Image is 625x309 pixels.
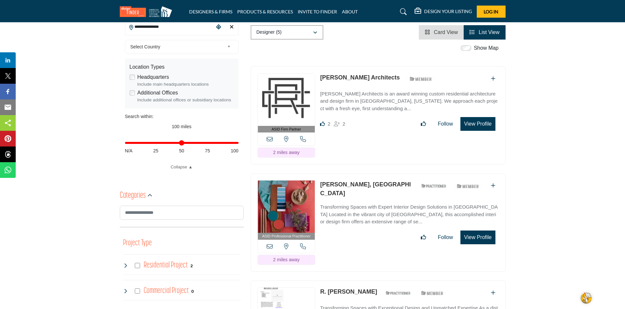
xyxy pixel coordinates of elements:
[144,260,188,271] h4: Residential Project: Types of projects range from simple residential renovations to highly comple...
[227,20,237,34] div: Clear search location
[320,287,377,296] p: R. Kent Barnes
[214,20,223,34] div: Choose your current location
[415,8,472,16] div: DESIGN YOUR LISTING
[320,86,498,112] a: [PERSON_NAME] Architects is an award winning custom residential architecture and design firm in [...
[334,120,345,128] div: Followers
[258,74,315,126] img: Clark Richardson Architects
[273,150,299,155] span: 2 miles away
[237,9,293,14] a: PRODUCTS & RESOURCES
[418,289,447,297] img: ASID Members Badge Icon
[320,288,377,295] a: R. [PERSON_NAME]
[343,121,345,127] span: 2
[320,203,498,226] p: Transforming Spaces with Expert Interior Design Solutions in [GEOGRAPHIC_DATA] Located in the vib...
[191,288,194,294] div: 0 Results For Commercial Project
[434,29,458,35] span: Card View
[491,76,495,81] a: Add To List
[125,147,133,154] span: N/A
[135,288,140,294] input: Select Commercial Project checkbox
[383,289,413,297] img: ASID Qualified Practitioners Badge Icon
[425,29,458,35] a: View Card
[258,180,315,240] a: ASID Professional Practitioner
[464,25,505,40] li: List View
[125,164,239,170] a: Collapse ▲
[273,257,299,262] span: 2 miles away
[320,74,400,81] a: [PERSON_NAME] Architects
[190,263,193,268] div: 2 Results For Residential Project
[125,21,214,33] input: Search Location
[434,231,457,244] button: Follow
[460,117,495,131] button: View Profile
[120,190,146,202] h2: Categories
[144,285,189,297] h4: Commercial Project: Involve the design, construction, or renovation of spaces used for business p...
[453,182,483,190] img: ASID Members Badge Icon
[137,73,169,81] label: Headquarters
[137,89,178,97] label: Additional Offices
[190,264,193,268] b: 2
[258,180,315,233] img: Marsha Whitton, ASID
[123,237,152,249] button: Project Type
[434,117,457,130] button: Follow
[460,231,495,244] button: View Profile
[153,147,158,154] span: 25
[470,29,499,35] a: View List
[189,9,232,14] a: DESIGNERS & FIRMS
[320,181,411,197] a: [PERSON_NAME], [GEOGRAPHIC_DATA]
[137,81,234,88] div: Include main headquarters locations
[328,121,330,127] span: 2
[479,29,500,35] span: List View
[258,74,315,133] a: ASID Firm Partner
[477,6,506,18] button: Log In
[484,9,498,14] span: Log In
[130,43,224,51] span: Select Country
[298,9,337,14] a: INVITE TO FINDER
[491,183,495,188] a: Add To List
[130,63,234,71] div: Location Types
[272,127,301,132] span: ASID Firm Partner
[137,97,234,103] div: Include additional offices or subsidiary locations
[191,289,194,294] b: 0
[417,117,430,130] button: Like listing
[135,263,140,268] input: Select Residential Project checkbox
[320,90,498,112] p: [PERSON_NAME] Architects is an award winning custom residential architecture and design firm in [...
[419,182,448,190] img: ASID Qualified Practitioners Badge Icon
[179,147,184,154] span: 50
[172,124,191,129] span: 100 miles
[320,180,412,198] p: Marsha Whitton, ASID
[257,29,282,36] p: Designer (5)
[320,121,325,126] i: Likes
[205,147,210,154] span: 75
[424,9,472,14] h5: DESIGN YOUR LISTING
[394,7,411,17] a: Search
[125,113,239,120] div: Search within:
[417,231,430,244] button: Like listing
[120,206,244,220] input: Search Category
[120,6,175,17] img: Site Logo
[251,25,323,40] button: Designer (5)
[406,75,436,83] img: ASID Members Badge Icon
[419,25,464,40] li: Card View
[491,290,495,296] a: Add To List
[262,233,311,239] span: ASID Professional Practitioner
[342,9,358,14] a: ABOUT
[320,73,400,82] p: Clark Richardson Architects
[231,147,238,154] span: 100
[320,199,498,226] a: Transforming Spaces with Expert Interior Design Solutions in [GEOGRAPHIC_DATA] Located in the vib...
[474,44,499,52] label: Show Map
